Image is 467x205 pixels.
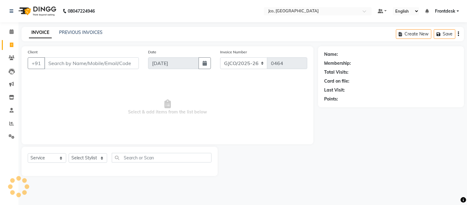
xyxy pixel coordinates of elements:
b: 08047224946 [68,2,95,20]
button: +91 [28,57,45,69]
input: Search or Scan [112,153,211,162]
div: Card on file: [324,78,349,84]
label: Invoice Number [220,49,247,55]
label: Client [28,49,38,55]
a: PREVIOUS INVOICES [59,30,103,35]
button: Create New [396,29,431,39]
label: Date [148,49,156,55]
img: logo [16,2,58,20]
div: Membership: [324,60,351,67]
div: Points: [324,96,338,102]
span: Frontdesk [435,8,455,14]
input: Search by Name/Mobile/Email/Code [44,57,139,69]
div: Last Visit: [324,87,345,93]
div: Name: [324,51,338,58]
a: INVOICE [29,27,52,38]
div: Total Visits: [324,69,348,76]
span: Select & add items from the list below [28,76,307,138]
button: Save [434,29,455,39]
